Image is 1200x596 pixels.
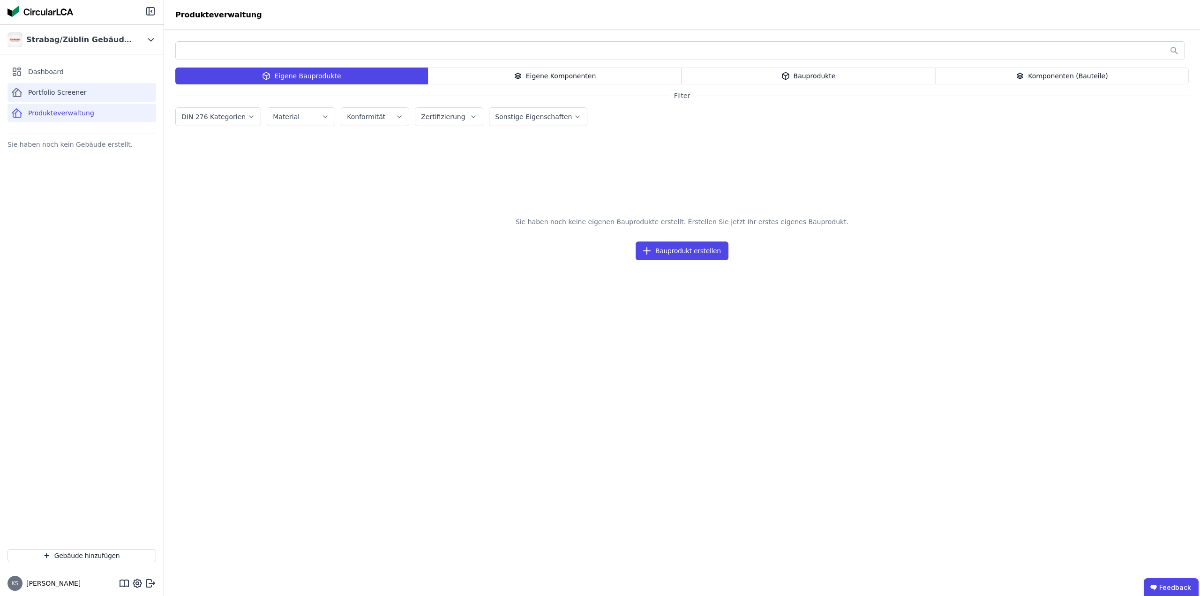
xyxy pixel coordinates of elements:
[7,6,73,17] img: Concular
[181,113,247,121] label: DIN 276 Kategorien
[428,68,682,84] div: Eigene Komponenten
[935,68,1189,84] div: Komponenten (Bauteile)
[489,108,587,126] button: Sonstige Eigenschaften
[421,113,467,121] label: Zertifizierung
[347,113,387,121] label: Konformität
[26,34,134,45] div: Strabag/Züblin Gebäuderessourcenpass Gruppe
[415,108,483,126] button: Zertifizierung
[668,91,696,100] span: Filter
[7,138,156,151] div: Sie haben noch kein Gebäude erstellt.
[176,108,261,126] button: DIN 276 Kategorien
[164,9,273,21] div: Produkteverwaltung
[7,32,22,47] img: Strabag/Züblin Gebäuderessourcenpass Gruppe
[7,549,156,562] button: Gebäude hinzufügen
[267,108,335,126] button: Material
[273,113,301,121] label: Material
[636,241,728,260] button: Bauprodukt erstellen
[175,68,428,84] div: Eigene Bauprodukte
[508,210,856,234] span: Sie haben noch keine eigenen Bauprodukte erstellt. Erstellen Sie jetzt Ihr erstes eigenes Bauprod...
[28,108,94,118] span: Produkteverwaltung
[495,113,574,121] label: Sonstige Eigenschaften
[341,108,409,126] button: Konformität
[28,67,64,76] span: Dashboard
[22,579,81,588] span: [PERSON_NAME]
[11,581,19,586] span: KS
[28,88,87,97] span: Portfolio Screener
[682,68,935,84] div: Bauprodukte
